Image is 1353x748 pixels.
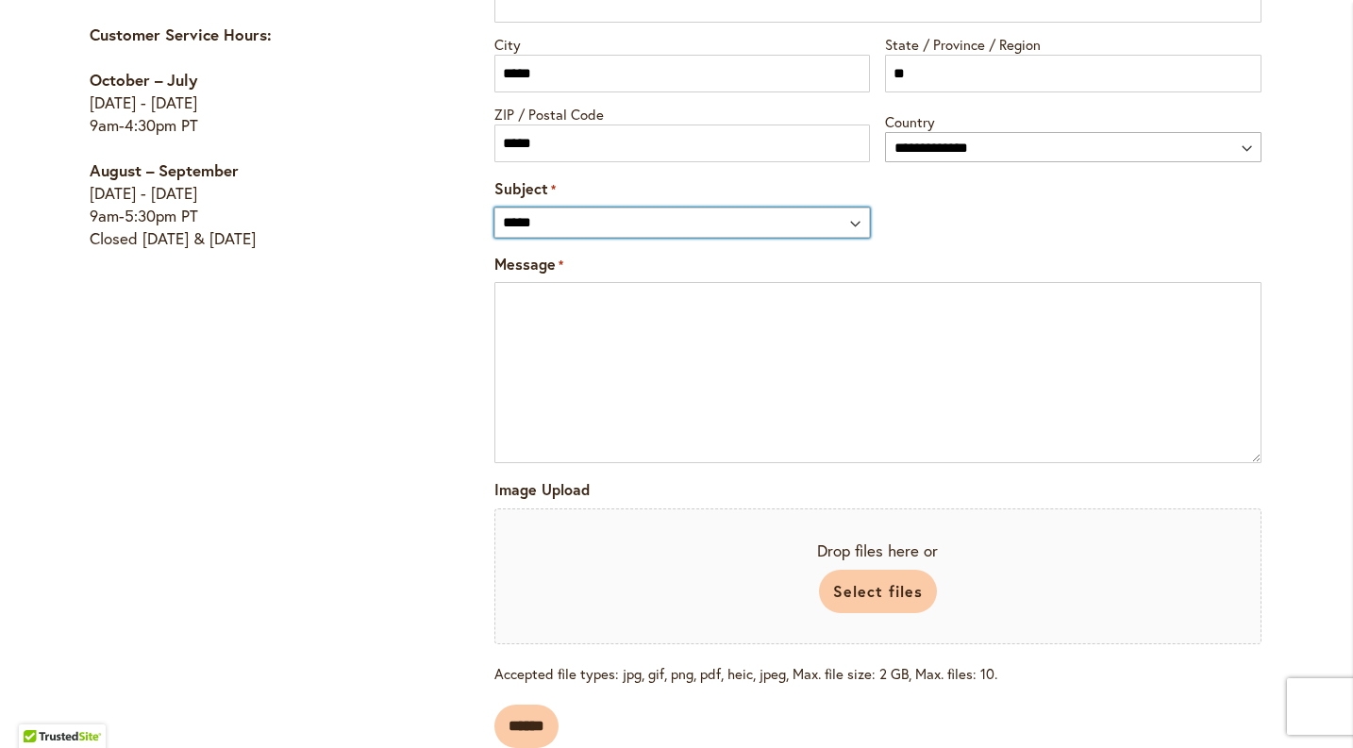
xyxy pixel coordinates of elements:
[494,479,590,501] label: Image Upload
[90,69,197,91] strong: October – July
[885,30,1261,55] label: State / Province / Region
[494,178,556,200] label: Subject
[494,100,871,125] label: ZIP / Postal Code
[90,69,421,137] p: [DATE] - [DATE] 9am-4:30pm PT
[885,108,1261,132] label: Country
[90,159,421,250] p: [DATE] - [DATE] 9am-5:30pm PT Closed [DATE] & [DATE]
[819,570,937,613] button: select files, image upload
[90,24,272,45] strong: Customer Service Hours:
[494,254,563,275] label: Message
[494,30,871,55] label: City
[90,159,239,181] strong: August – September
[526,540,1230,562] span: Drop files here or
[494,652,1261,684] span: Accepted file types: jpg, gif, png, pdf, heic, jpeg, Max. file size: 2 GB, Max. files: 10.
